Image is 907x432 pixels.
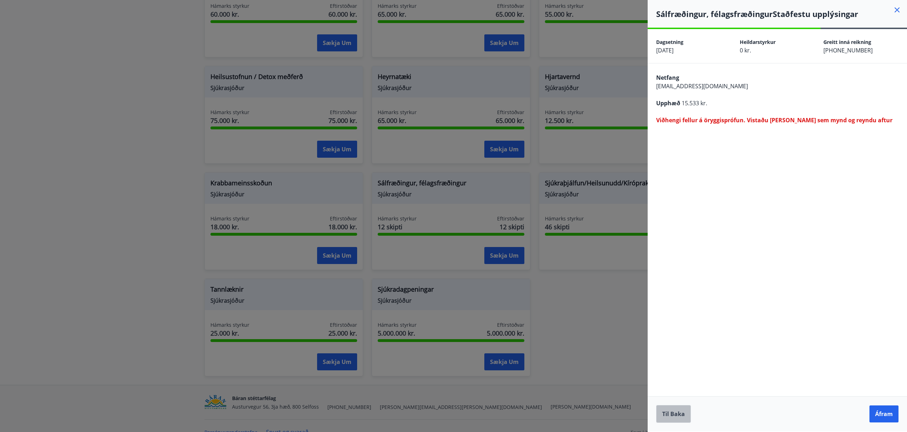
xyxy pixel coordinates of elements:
[740,39,776,45] span: Heildarstyrkur
[656,82,748,90] span: [EMAIL_ADDRESS][DOMAIN_NAME]
[656,405,691,423] button: Til baka
[656,39,683,45] span: Dagsetning
[682,99,707,107] span: 15.533 kr.
[656,116,892,124] span: Viðhengi fellur á öryggisprófun. Vistaðu [PERSON_NAME] sem mynd og reyndu aftur
[656,9,907,19] h4: Sálfræðingur, félagsfræðingur Staðfestu upplýsingar
[823,39,871,45] span: Greitt inná reikning
[740,46,751,54] span: 0 kr.
[869,405,898,422] button: Áfram
[656,99,680,107] span: Upphæð
[823,46,873,54] span: [PHONE_NUMBER]
[656,74,679,82] span: Netfang
[656,46,674,54] span: [DATE]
